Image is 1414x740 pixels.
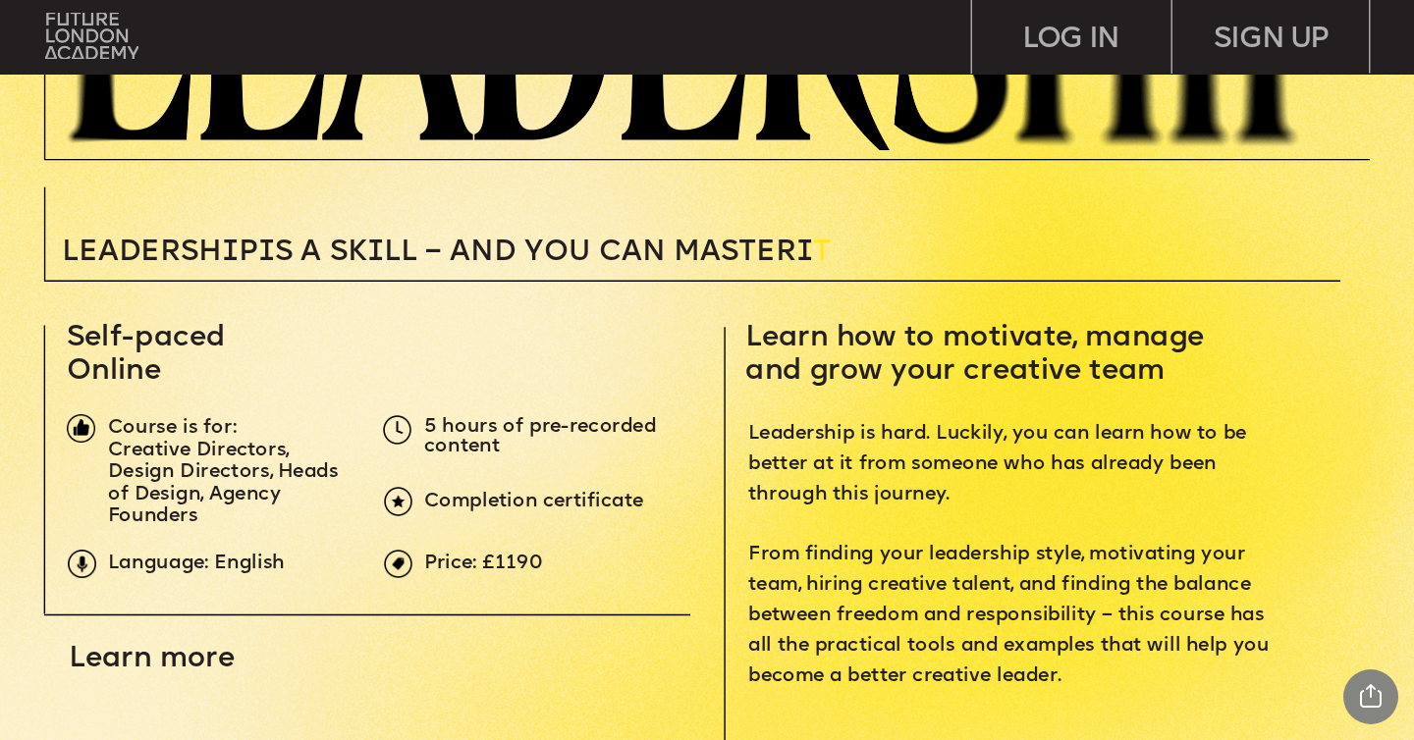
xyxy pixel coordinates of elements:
span: Learn how to motivate, manage and grow your creative team [745,323,1212,385]
span: Leadership is hard. Luckily, you can learn how to be better at it from someone who has already be... [748,424,1275,685]
p: T [62,238,1056,267]
span: Leadersh p s a sk ll – and you can MASTER [62,238,813,267]
span: Online [67,356,161,386]
span: Language: English [108,555,285,572]
span: i [796,238,813,267]
img: upload-6b0d0326-a6ce-441c-aac1-c2ff159b353e.png [384,487,413,516]
span: i [222,238,239,267]
span: Price: £1190 [424,555,543,572]
span: i [367,238,384,267]
img: upload-bfdffa89-fac7-4f57-a443-c7c39906ba42.png [45,13,137,60]
span: Creative Directors, Design Directors, Heads of Design, Agency Founders [108,442,344,526]
span: Course is for: [108,420,237,438]
img: upload-9eb2eadd-7bf9-4b2b-b585-6dd8b9275b41.png [68,550,97,579]
img: upload-969c61fd-ea08-4d05-af36-d273f2608f5e.png [384,550,413,578]
div: Share [1343,669,1398,724]
span: Self-paced [67,323,226,352]
span: Learn more [69,645,235,674]
img: image-1fa7eedb-a71f-428c-a033-33de134354ef.png [67,414,96,444]
img: upload-5dcb7aea-3d7f-4093-a867-f0427182171d.png [383,415,412,444]
span: i [258,238,275,267]
span: 5 hours of pre-recorded content [424,418,662,455]
span: Completion certificate [424,493,644,510]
